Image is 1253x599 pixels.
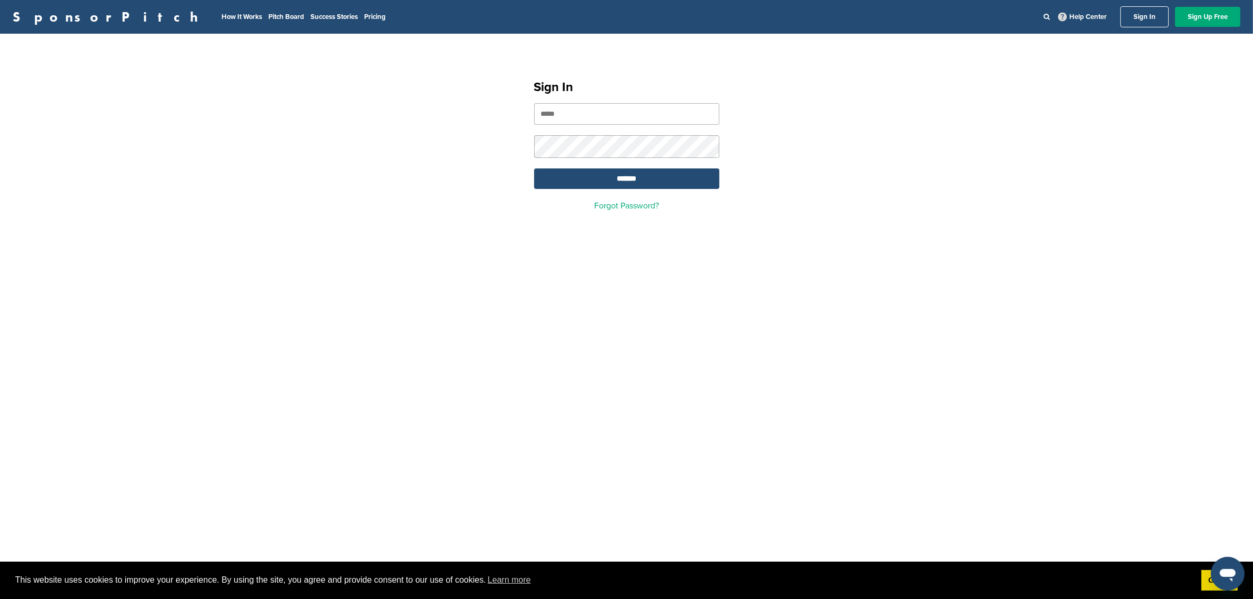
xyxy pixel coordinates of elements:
[15,572,1193,588] span: This website uses cookies to improve your experience. By using the site, you agree and provide co...
[222,13,262,21] a: How It Works
[1201,570,1238,591] a: dismiss cookie message
[13,10,205,24] a: SponsorPitch
[268,13,304,21] a: Pitch Board
[310,13,358,21] a: Success Stories
[1056,11,1109,23] a: Help Center
[1120,6,1169,27] a: Sign In
[1175,7,1240,27] a: Sign Up Free
[486,572,533,588] a: learn more about cookies
[1211,557,1245,591] iframe: Button to launch messaging window
[534,78,719,97] h1: Sign In
[594,201,659,211] a: Forgot Password?
[364,13,386,21] a: Pricing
